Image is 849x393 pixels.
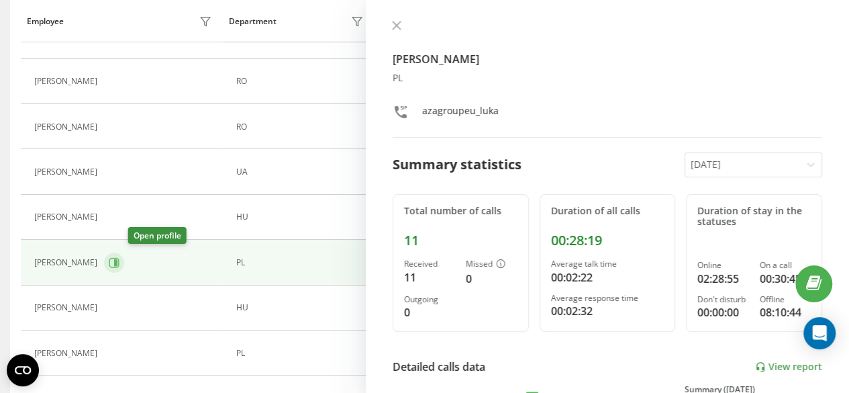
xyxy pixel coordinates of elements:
[236,303,367,312] div: HU
[404,206,517,217] div: Total number of calls
[697,295,748,304] div: Don't disturb
[404,295,455,304] div: Outgoing
[551,206,664,217] div: Duration of all calls
[236,258,367,267] div: PL
[27,17,64,26] div: Employee
[466,259,517,270] div: Missed
[551,303,664,319] div: 00:02:32
[466,271,517,287] div: 0
[393,155,521,175] div: Summary statistics
[7,354,39,386] button: Open CMP widget
[236,77,367,86] div: RO
[236,212,367,222] div: HU
[393,51,822,67] h4: [PERSON_NAME]
[760,271,811,287] div: 00:30:45
[393,73,822,84] div: PL
[551,269,664,286] div: 00:02:22
[34,349,101,358] div: [PERSON_NAME]
[34,212,101,222] div: [PERSON_NAME]
[34,77,101,86] div: [PERSON_NAME]
[128,227,187,244] div: Open profile
[422,104,499,124] div: azagroupeu_luka
[760,304,811,320] div: 08:10:44
[803,317,836,349] div: Open Intercom Messenger
[404,259,455,269] div: Received
[697,261,748,270] div: Online
[760,295,811,304] div: Offline
[404,304,455,320] div: 0
[404,232,517,249] div: 11
[760,261,811,270] div: On a call
[697,304,748,320] div: 00:00:00
[551,294,664,303] div: Average response time
[551,232,664,249] div: 00:28:19
[755,361,822,373] a: View report
[34,167,101,177] div: [PERSON_NAME]
[236,122,367,132] div: RO
[551,259,664,269] div: Average talk time
[229,17,277,26] div: Department
[34,303,101,312] div: [PERSON_NAME]
[393,359,485,375] div: Detailed calls data
[404,269,455,286] div: 11
[34,122,101,132] div: [PERSON_NAME]
[697,206,811,228] div: Duration of stay in the statuses
[34,258,101,267] div: [PERSON_NAME]
[236,349,367,358] div: PL
[697,271,748,287] div: 02:28:55
[236,167,367,177] div: UA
